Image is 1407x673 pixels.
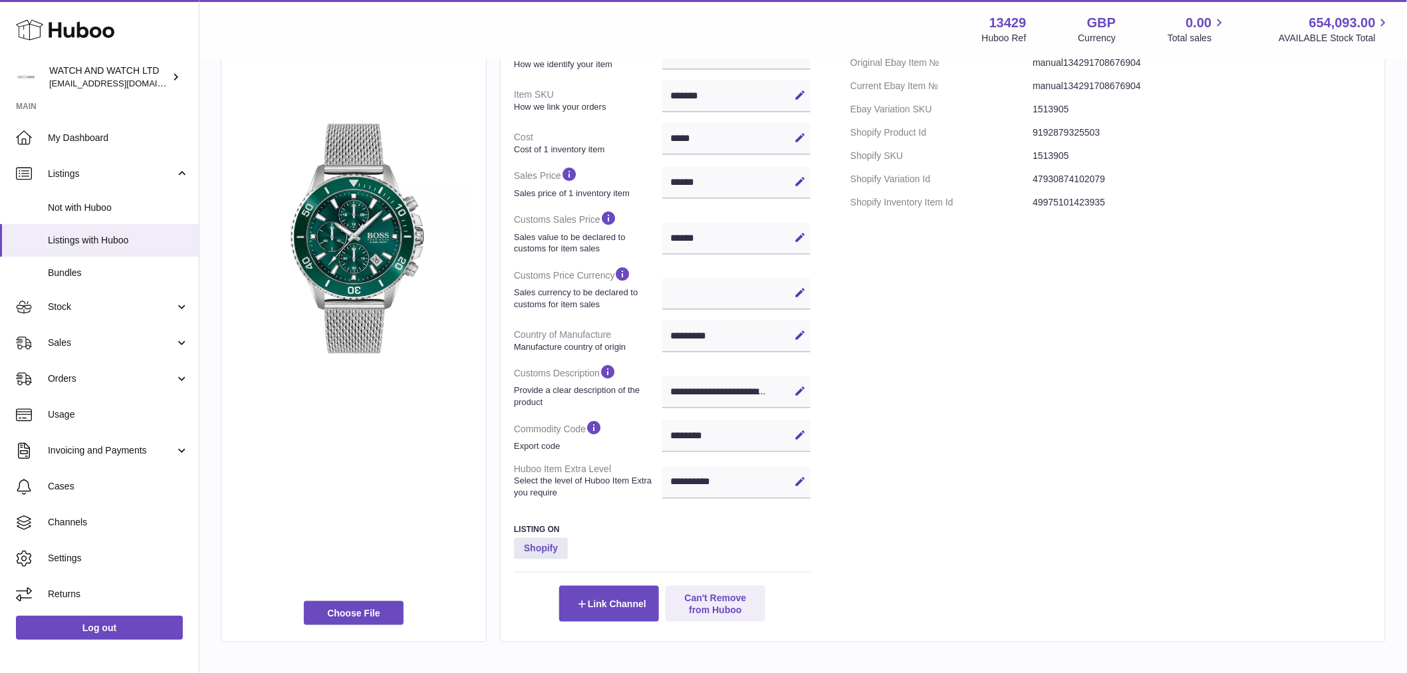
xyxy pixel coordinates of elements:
dt: Shopify SKU [850,144,1033,168]
dt: Customs Description [514,358,662,413]
span: Listings with Huboo [48,234,189,247]
span: Cases [48,480,189,493]
span: My Dashboard [48,132,189,144]
strong: GBP [1087,14,1116,32]
span: 654,093.00 [1309,14,1376,32]
span: Usage [48,408,189,421]
span: Returns [48,588,189,601]
dd: 47930874102079 [1033,168,1372,191]
span: Settings [48,552,189,565]
span: 0.00 [1186,14,1212,32]
dt: Huboo Item Extra Level [514,458,662,504]
span: Listings [48,168,175,180]
div: Currency [1079,32,1116,45]
strong: Sales value to be declared to customs for item sales [514,231,659,255]
dt: Original Ebay Item № [850,51,1033,74]
dd: 1513905 [1033,98,1372,121]
strong: Sales price of 1 inventory item [514,188,659,200]
dt: Sales Price [514,160,662,204]
span: Not with Huboo [48,202,189,214]
div: WATCH AND WATCH LTD [49,65,169,90]
span: AVAILABLE Stock Total [1279,32,1391,45]
dd: manual134291708676904 [1033,51,1372,74]
a: Log out [16,616,183,640]
span: [EMAIL_ADDRESS][DOMAIN_NAME] [49,78,195,88]
button: Can't Remove from Huboo [666,586,765,622]
dt: Cost [514,126,662,160]
span: Invoicing and Payments [48,444,175,457]
span: Sales [48,336,175,349]
dd: 9192879325503 [1033,121,1372,144]
strong: Provide a clear description of the product [514,384,659,408]
strong: 13429 [989,14,1027,32]
strong: Sales currency to be declared to customs for item sales [514,287,659,310]
strong: How we link your orders [514,101,659,113]
dt: Item SKU [514,83,662,118]
button: Link Channel [559,586,659,622]
strong: Manufacture country of origin [514,341,659,353]
a: 654,093.00 AVAILABLE Stock Total [1279,14,1391,45]
dt: Shopify Product Id [850,121,1033,144]
dt: Shopify Variation Id [850,168,1033,191]
span: Total sales [1168,32,1227,45]
dt: Commodity Code [514,414,662,458]
strong: Shopify [514,538,568,559]
dd: 49975101423935 [1033,191,1372,214]
dt: Current Ebay Item № [850,74,1033,98]
span: Channels [48,516,189,529]
img: internalAdmin-13429@internal.huboo.com [16,67,36,87]
dt: Country of Manufacture [514,323,662,358]
span: Choose File [304,601,404,625]
dd: manual134291708676904 [1033,74,1372,98]
a: 0.00 Total sales [1168,14,1227,45]
span: Bundles [48,267,189,279]
dt: Ebay Variation SKU [850,98,1033,121]
div: Huboo Ref [982,32,1027,45]
span: Stock [48,301,175,313]
dt: Customs Price Currency [514,260,662,315]
strong: Select the level of Huboo Item Extra you require [514,475,659,498]
span: Orders [48,372,175,385]
img: 134291709375710.jpg [235,120,473,358]
strong: Export code [514,440,659,452]
dd: 1513905 [1033,144,1372,168]
strong: How we identify your item [514,59,659,70]
dt: Shopify Inventory Item Id [850,191,1033,214]
dt: Customs Sales Price [514,204,662,259]
strong: Cost of 1 inventory item [514,144,659,156]
h3: Listing On [514,524,811,535]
